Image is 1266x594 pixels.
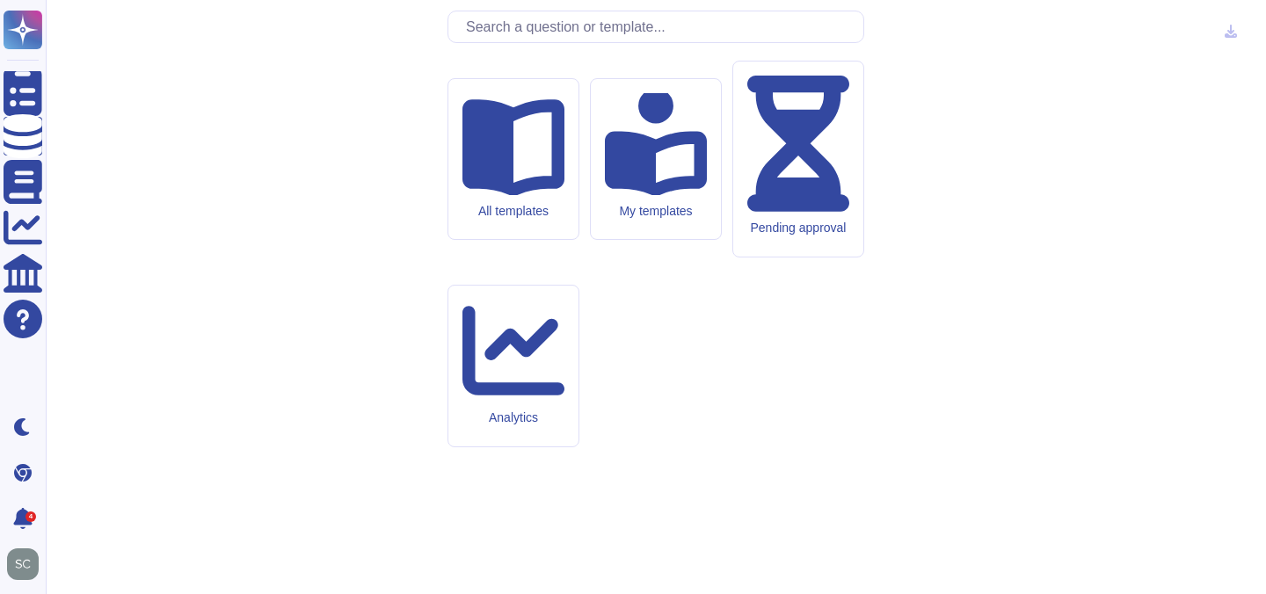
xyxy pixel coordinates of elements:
[747,221,849,235] div: Pending approval
[605,204,707,219] div: My templates
[4,545,51,583] button: user
[462,204,564,219] div: All templates
[457,11,863,42] input: Search a question or template...
[7,548,39,580] img: user
[25,511,36,522] div: 4
[462,410,564,425] div: Analytics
